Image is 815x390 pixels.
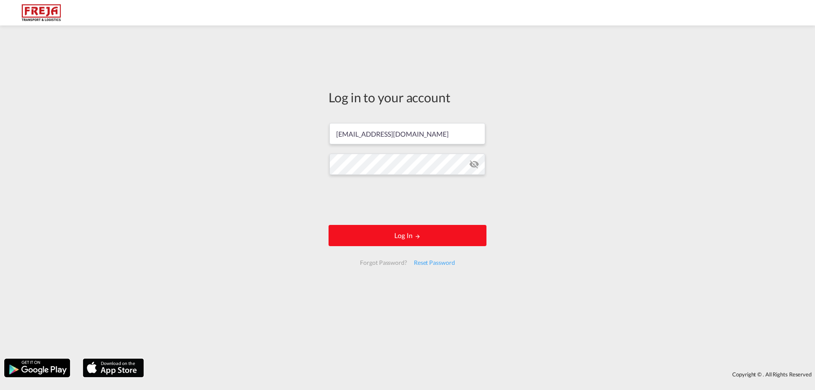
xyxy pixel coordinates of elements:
img: google.png [3,358,71,378]
div: Log in to your account [329,88,486,106]
button: LOGIN [329,225,486,246]
input: Enter email/phone number [329,123,485,144]
img: 586607c025bf11f083711d99603023e7.png [13,3,70,22]
md-icon: icon-eye-off [469,159,479,169]
img: apple.png [82,358,145,378]
div: Forgot Password? [357,255,410,270]
iframe: reCAPTCHA [343,183,472,216]
div: Copyright © . All Rights Reserved [148,367,815,382]
div: Reset Password [410,255,458,270]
